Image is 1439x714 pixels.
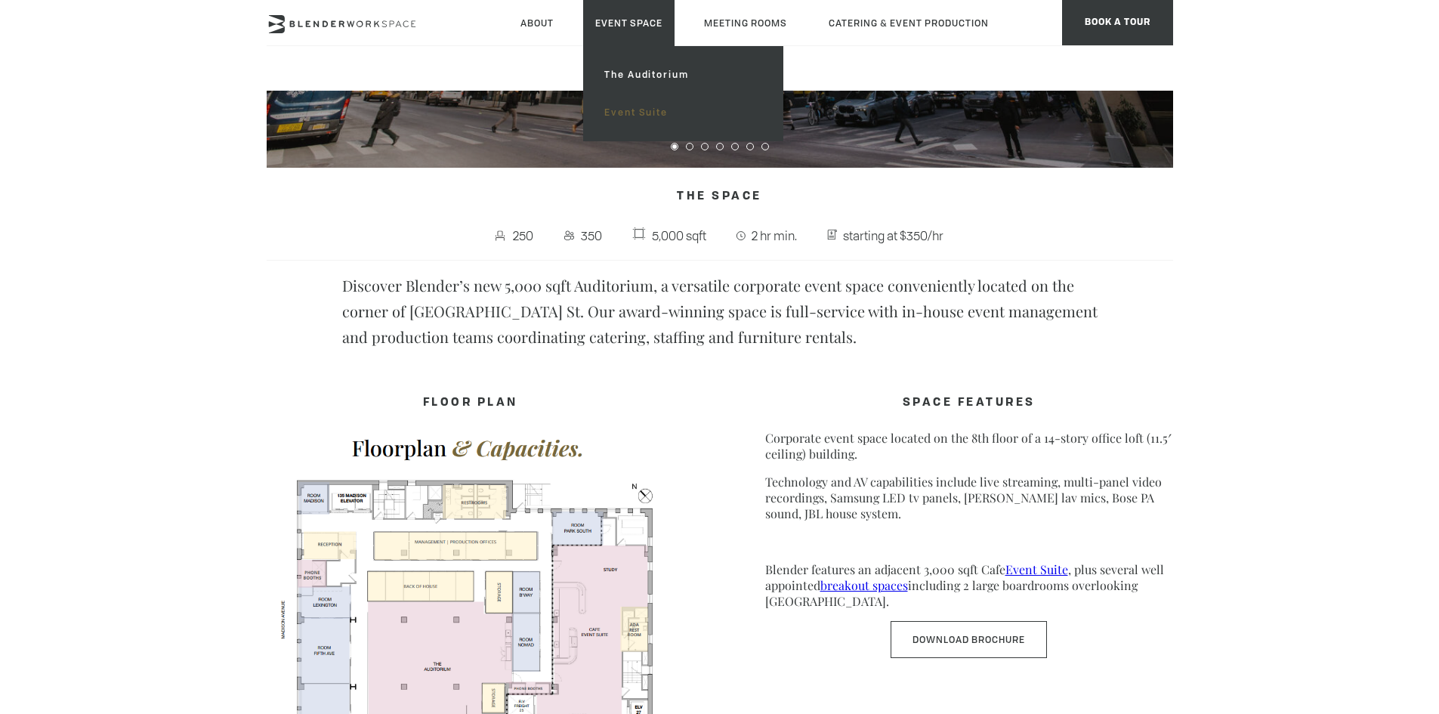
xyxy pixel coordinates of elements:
span: 5,000 sqft [648,224,710,248]
span: starting at $350/hr [839,224,947,248]
span: 350 [577,224,606,248]
h4: FLOOR PLAN [267,389,675,418]
a: breakout spaces [820,577,908,593]
span: 2 hr min. [748,224,801,248]
a: The Auditorium [592,56,773,94]
a: Event Suite [592,94,773,131]
p: Discover Blender’s new 5,000 sqft Auditorium, a versatile corporate event space conveniently loca... [342,273,1098,350]
p: Blender features an adjacent 3,000 sqft Cafe , plus several well appointed including 2 large boar... [765,561,1173,609]
a: Download Brochure [891,621,1047,658]
h4: The Space [267,183,1173,212]
p: Technology and AV capabilities include live streaming, multi-panel video recordings, Samsung LED ... [765,474,1173,521]
p: Corporate event space located on the 8th floor of a 14-story office loft (11.5′ ceiling) building. [765,430,1173,462]
span: 250 [510,224,538,248]
h4: SPACE FEATURES [765,389,1173,418]
a: Event Suite [1005,561,1068,577]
